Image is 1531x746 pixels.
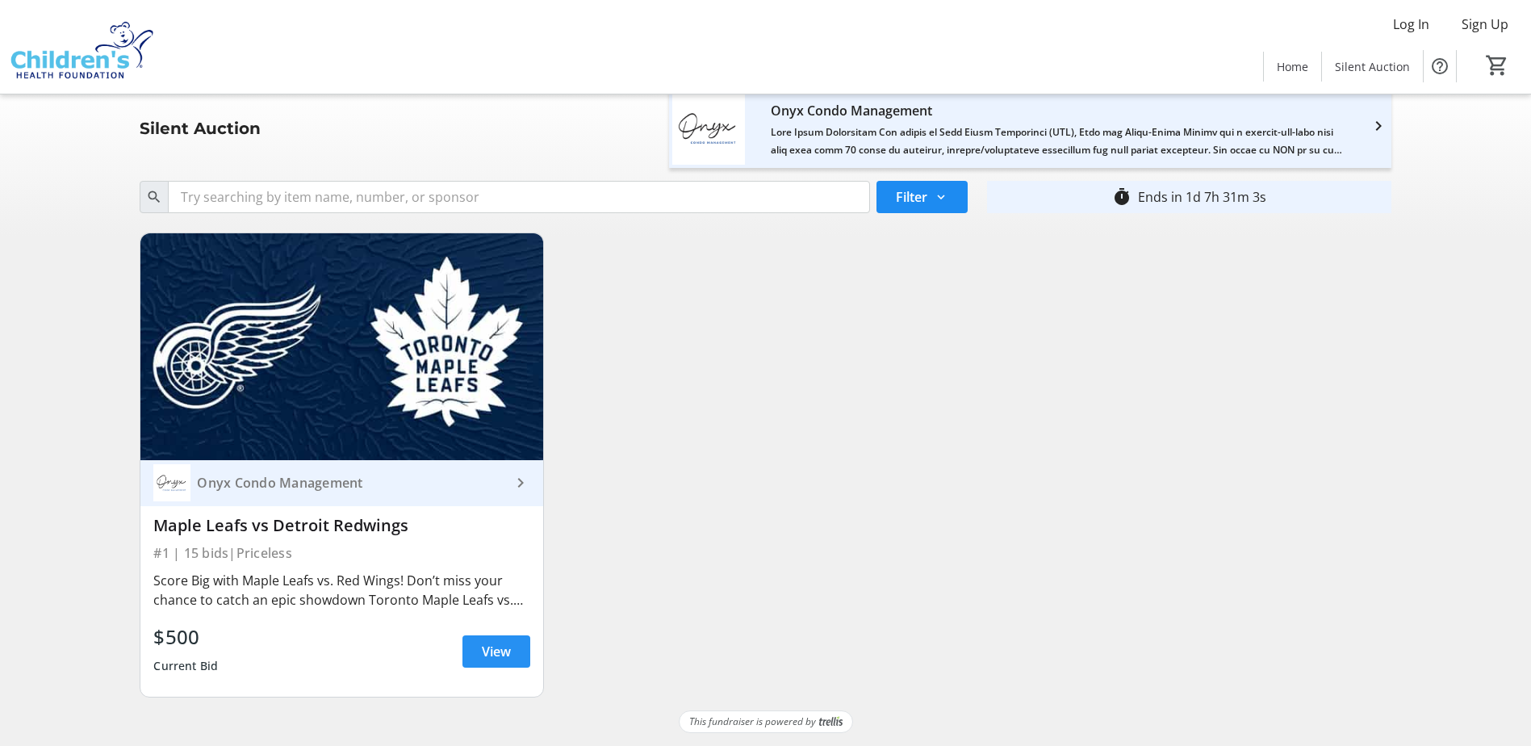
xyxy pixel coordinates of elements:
[153,542,530,564] div: #1 | 15 bids | Priceless
[1335,58,1410,75] span: Silent Auction
[771,124,1342,159] div: Lore Ipsum Dolorsitam Con adipis el Sedd Eiusm Temporinci (UTL), Etdo mag Aliqu-Enima Minimv qui ...
[1322,52,1423,82] a: Silent Auction
[1393,15,1429,34] span: Log In
[140,233,543,460] img: Maple Leafs vs Detroit Redwings
[462,635,530,668] a: View
[10,6,153,87] img: Children's Health Foundation's Logo
[153,571,530,610] div: Score Big with Maple Leafs vs. Red Wings! Don’t miss your chance to catch an epic showdown Toront...
[482,642,511,661] span: View
[876,181,968,213] button: Filter
[168,181,869,213] input: Try searching by item name, number, or sponsor
[153,622,218,652] div: $500
[153,516,530,535] div: Maple Leafs vs Detroit Redwings
[819,716,843,727] img: Trellis Logo
[153,652,218,681] div: Current Bid
[130,115,270,141] div: Silent Auction
[140,460,543,506] a: Onyx Condo ManagementOnyx Condo Management
[672,92,745,165] img: Onyx Condo Management's logo
[1138,187,1266,207] div: Ends in 1d 7h 31m 3s
[153,464,190,501] img: Onyx Condo Management
[511,473,530,492] mat-icon: keyboard_arrow_right
[1264,52,1321,82] a: Home
[1462,15,1508,34] span: Sign Up
[896,187,927,207] span: Filter
[1449,11,1521,37] button: Sign Up
[1380,11,1442,37] button: Log In
[1112,187,1132,207] mat-icon: timer_outline
[1483,51,1512,80] button: Cart
[1424,50,1456,82] button: Help
[659,92,1400,165] a: Onyx Condo Management's logoOnyx Condo ManagementLore Ipsum Dolorsitam Con adipis el Sedd Eiusm T...
[190,475,511,491] div: Onyx Condo Management
[689,715,816,729] span: This fundraiser is powered by
[771,98,1342,124] div: Onyx Condo Management
[1277,58,1308,75] span: Home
